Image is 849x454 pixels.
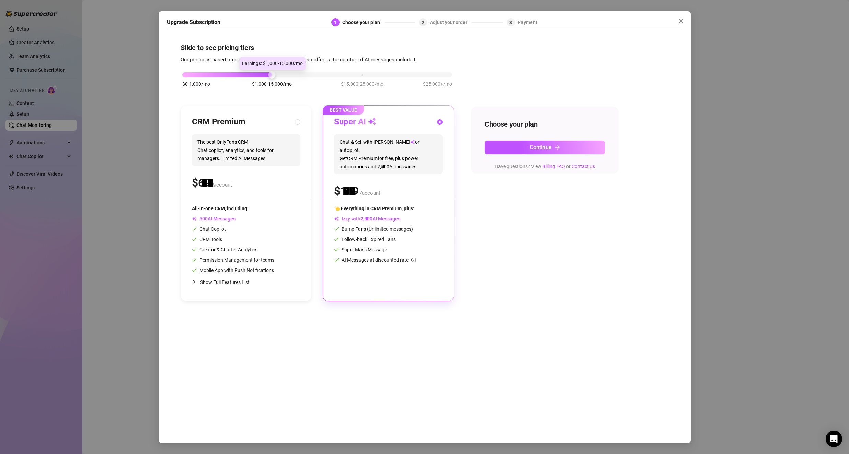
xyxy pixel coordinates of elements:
span: $ [334,184,359,198]
span: arrow-right [554,145,560,150]
span: 1 [334,20,336,25]
div: Choose your plan [342,18,384,26]
span: $ [192,176,210,189]
h3: Super AI [334,117,376,128]
div: Earnings: $1,000-15,000/mo [239,57,306,70]
span: 2 [422,20,424,25]
span: info-circle [411,258,416,262]
div: Open Intercom Messenger [826,431,842,447]
span: check [334,237,339,242]
span: $25,000+/mo [423,80,452,88]
span: Our pricing is based on creator's monthly earnings. It also affects the number of AI messages inc... [181,57,416,63]
span: Chat & Sell with [PERSON_NAME] on autopilot. Get CRM Premium for free, plus power automations and... [334,134,443,174]
a: Billing FAQ [542,164,565,169]
span: The best OnlyFans CRM. Chat copilot, analytics, and tools for managers. Limited AI Messages. [192,134,300,166]
h3: CRM Premium [192,117,245,128]
span: Follow-back Expired Fans [334,237,396,242]
span: Izzy with AI Messages [334,216,400,222]
h5: Upgrade Subscription [167,18,220,26]
span: $0-1,000/mo [182,80,210,88]
h4: Slide to see pricing tiers [181,43,669,52]
span: 👈 Everything in CRM Premium, plus: [334,206,414,211]
button: Close [676,15,687,26]
span: /account [211,182,232,188]
span: check [192,227,197,231]
span: CRM Tools [192,237,222,242]
span: BEST VALUE [323,105,364,115]
span: check [334,258,339,262]
span: collapsed [192,280,196,284]
h4: Choose your plan [485,119,605,129]
span: /account [360,190,380,196]
span: close [678,18,684,24]
span: Close [676,18,687,24]
span: $1,000-15,000/mo [252,80,292,88]
span: AI Messages [192,216,236,222]
span: check [192,258,197,262]
span: $15,000-25,000/mo [341,80,383,88]
span: Permission Management for teams [192,257,274,263]
span: Bump Fans (Unlimited messages) [334,226,413,232]
span: Super Mass Message [334,247,387,252]
span: check [334,227,339,231]
div: Adjust your order [430,18,471,26]
span: Show Full Features List [200,279,250,285]
span: Creator & Chatter Analytics [192,247,257,252]
span: Continue [530,144,552,151]
div: Payment [518,18,537,26]
span: 3 [509,20,512,25]
span: check [192,237,197,242]
span: All-in-one CRM, including: [192,206,249,211]
span: Mobile App with Push Notifications [192,267,274,273]
span: AI Messages at discounted rate [342,257,416,263]
a: Contact us [572,164,595,169]
div: Show Full Features List [192,274,300,290]
span: Have questions? View or [495,164,595,169]
span: Chat Copilot [192,226,226,232]
span: check [192,247,197,252]
span: check [192,268,197,273]
span: check [334,247,339,252]
button: Continuearrow-right [485,141,605,154]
